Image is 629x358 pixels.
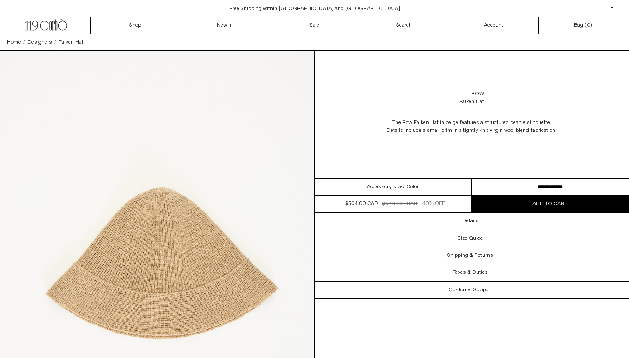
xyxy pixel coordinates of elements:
[447,252,493,258] h3: Shipping & Returns
[384,114,559,139] p: The Row Falken Hat in beige features a structured beanie silhouette. Details include a small brim...
[229,5,400,12] a: Free Shipping within [GEOGRAPHIC_DATA] and [GEOGRAPHIC_DATA]
[453,269,488,275] h3: Taxes & Duties
[462,218,479,224] h3: Details
[367,183,403,191] span: Accessory size
[472,196,629,212] button: Add to cart
[460,90,484,98] a: The Row
[449,287,492,293] h3: Customer Support
[449,17,539,34] a: Account
[587,21,592,29] span: )
[345,200,378,208] div: $504.00 CAD
[270,17,359,34] a: Sale
[28,38,52,46] a: Designers
[91,17,180,34] a: Shop
[587,22,590,29] span: 0
[59,38,83,46] a: Falken Hat
[382,200,418,208] div: $840.00 CAD
[180,17,270,34] a: New In
[59,39,83,46] span: Falken Hat
[7,39,21,46] span: Home
[28,39,52,46] span: Designers
[54,38,56,46] span: /
[459,98,484,106] div: Falken Hat
[532,200,567,207] span: Add to cart
[539,17,628,34] a: Bag ()
[458,235,483,241] h3: Size Guide
[359,17,449,34] a: Search
[23,38,25,46] span: /
[422,200,445,208] div: 40% OFF
[7,38,21,46] a: Home
[403,183,418,191] span: / Color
